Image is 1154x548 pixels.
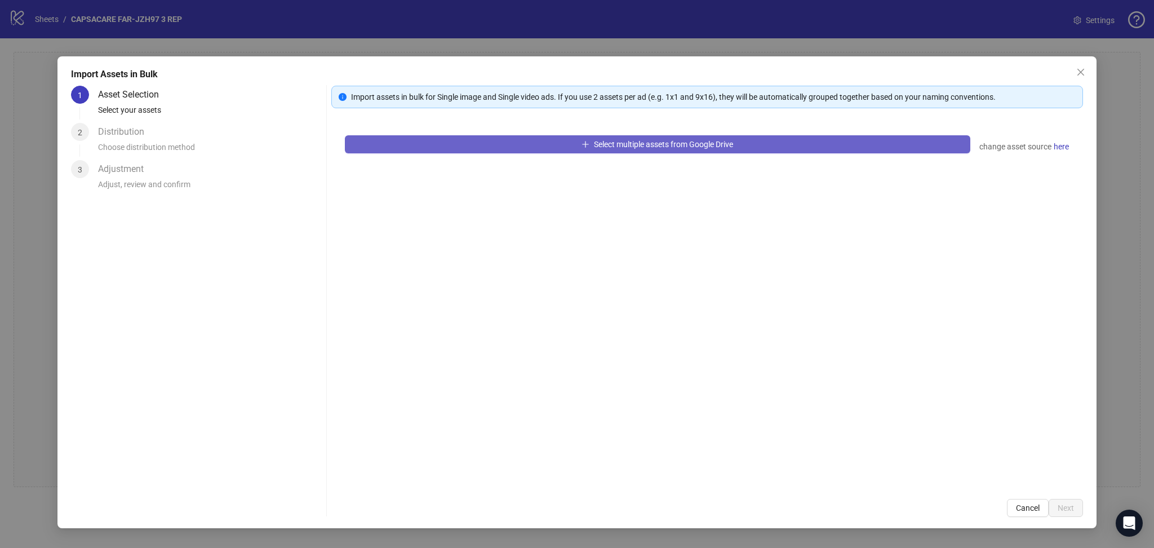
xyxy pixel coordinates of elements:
div: Adjust, review and confirm [98,178,322,197]
div: Import assets in bulk for Single image and Single video ads. If you use 2 assets per ad (e.g. 1x1... [351,91,1076,103]
div: Distribution [98,123,153,141]
div: change asset source [979,140,1069,153]
div: Open Intercom Messenger [1116,510,1143,537]
a: here [1053,140,1069,153]
div: Import Assets in Bulk [71,68,1082,81]
button: Close [1072,63,1090,81]
div: Asset Selection [98,86,168,104]
span: close [1076,68,1085,77]
span: 3 [78,165,82,174]
span: info-circle [339,93,347,101]
button: Next [1049,499,1083,517]
span: Select multiple assets from Google Drive [594,140,733,149]
span: plus [582,140,589,148]
span: 2 [78,128,82,137]
span: here [1054,140,1069,153]
div: Select your assets [98,104,322,123]
button: Cancel [1007,499,1049,517]
span: 1 [78,91,82,100]
div: Choose distribution method [98,141,322,160]
div: Adjustment [98,160,153,178]
span: Cancel [1016,503,1040,512]
button: Select multiple assets from Google Drive [345,135,970,153]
